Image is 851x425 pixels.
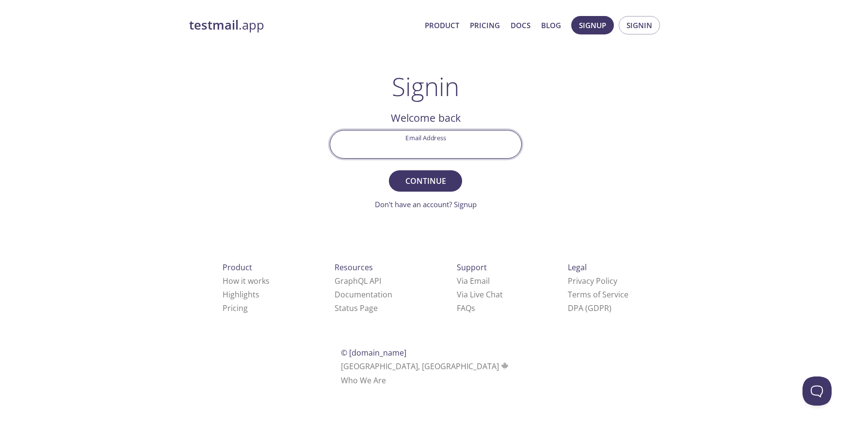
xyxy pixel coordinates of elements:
[392,72,459,101] h1: Signin
[341,375,386,386] a: Who We Are
[568,262,587,273] span: Legal
[223,262,252,273] span: Product
[626,19,652,32] span: Signin
[335,303,378,313] a: Status Page
[579,19,606,32] span: Signup
[803,376,832,406] iframe: Help Scout Beacon - Open
[400,174,451,188] span: Continue
[223,289,259,300] a: Highlights
[541,19,561,32] a: Blog
[571,16,614,34] button: Signup
[568,289,628,300] a: Terms of Service
[457,276,490,286] a: Via Email
[568,303,611,313] a: DPA (GDPR)
[189,16,239,33] strong: testmail
[335,289,392,300] a: Documentation
[457,303,475,313] a: FAQ
[341,347,406,358] span: © [DOMAIN_NAME]
[568,276,617,286] a: Privacy Policy
[457,262,487,273] span: Support
[470,19,500,32] a: Pricing
[341,361,510,372] span: [GEOGRAPHIC_DATA], [GEOGRAPHIC_DATA]
[330,110,522,126] h2: Welcome back
[335,276,381,286] a: GraphQL API
[457,289,503,300] a: Via Live Chat
[471,303,475,313] span: s
[223,276,270,286] a: How it works
[389,170,462,192] button: Continue
[511,19,530,32] a: Docs
[335,262,373,273] span: Resources
[619,16,660,34] button: Signin
[223,303,248,313] a: Pricing
[189,17,417,33] a: testmail.app
[425,19,459,32] a: Product
[375,199,477,209] a: Don't have an account? Signup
